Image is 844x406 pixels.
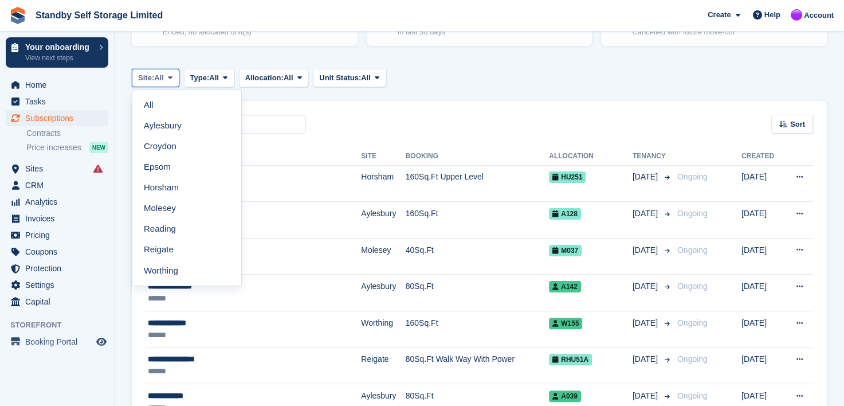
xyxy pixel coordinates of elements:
[6,37,108,68] a: Your onboarding View next steps
[313,69,386,88] button: Unit Status: All
[741,348,783,384] td: [DATE]
[741,311,783,348] td: [DATE]
[549,281,581,292] span: A142
[25,177,94,193] span: CRM
[549,147,633,166] th: Allocation
[245,72,284,84] span: Allocation:
[791,9,802,21] img: Sue Ford
[361,238,405,275] td: Molesey
[132,69,179,88] button: Site: All
[25,93,94,110] span: Tasks
[31,6,167,25] a: Standby Self Storage Limited
[25,260,94,276] span: Protection
[26,142,81,153] span: Price increases
[137,198,237,218] a: Molesey
[25,244,94,260] span: Coupons
[361,348,405,384] td: Reigate
[361,147,405,166] th: Site
[6,77,108,93] a: menu
[137,177,237,198] a: Horsham
[406,311,549,348] td: 160Sq.Ft
[6,294,108,310] a: menu
[361,72,371,84] span: All
[677,209,708,218] span: Ongoing
[361,275,405,311] td: Aylesbury
[25,277,94,293] span: Settings
[708,9,731,21] span: Create
[284,72,293,84] span: All
[239,69,309,88] button: Allocation: All
[549,171,586,183] span: HU251
[6,210,108,227] a: menu
[361,165,405,202] td: Horsham
[6,260,108,276] a: menu
[398,26,472,38] p: In last 30 days
[25,194,94,210] span: Analytics
[137,95,237,115] a: All
[790,119,805,130] span: Sort
[6,194,108,210] a: menu
[633,317,660,329] span: [DATE]
[209,72,219,84] span: All
[25,77,94,93] span: Home
[677,391,708,400] span: Ongoing
[137,157,237,177] a: Epsom
[6,244,108,260] a: menu
[741,202,783,239] td: [DATE]
[25,161,94,177] span: Sites
[137,219,237,240] a: Reading
[406,348,549,384] td: 80Sq.Ft Walk Way With Power
[632,26,735,38] p: Cancelled with future move-out
[361,311,405,348] td: Worthing
[549,318,582,329] span: W155
[633,353,660,365] span: [DATE]
[633,208,660,220] span: [DATE]
[9,7,26,24] img: stora-icon-8386f47178a22dfd0bd8f6a31ec36ba5ce8667c1dd55bd0f319d3a0aa187defe.svg
[184,69,234,88] button: Type: All
[764,9,780,21] span: Help
[549,391,581,402] span: A039
[741,147,783,166] th: Created
[361,202,405,239] td: Aylesbury
[633,147,673,166] th: Tenancy
[406,275,549,311] td: 80Sq.Ft
[741,275,783,311] td: [DATE]
[26,128,108,139] a: Contracts
[6,334,108,350] a: menu
[25,110,94,126] span: Subscriptions
[25,43,93,51] p: Your onboarding
[6,93,108,110] a: menu
[677,318,708,327] span: Ongoing
[633,244,660,256] span: [DATE]
[6,161,108,177] a: menu
[137,240,237,260] a: Reigate
[137,115,237,136] a: Aylesbury
[25,294,94,310] span: Capital
[138,72,154,84] span: Site:
[163,26,252,38] p: Ended, no allocated unit(s)
[89,142,108,153] div: NEW
[406,238,549,275] td: 40Sq.Ft
[549,208,581,220] span: A128
[154,72,164,84] span: All
[633,390,660,402] span: [DATE]
[677,354,708,364] span: Ongoing
[677,282,708,291] span: Ongoing
[804,10,834,21] span: Account
[406,147,549,166] th: Booking
[10,319,114,331] span: Storefront
[549,354,592,365] span: RHU51A
[25,227,94,243] span: Pricing
[25,53,93,63] p: View next steps
[741,165,783,202] td: [DATE]
[677,245,708,255] span: Ongoing
[406,202,549,239] td: 160Sq.Ft
[26,141,108,154] a: Price increases NEW
[146,147,361,166] th: Customer
[741,238,783,275] td: [DATE]
[25,210,94,227] span: Invoices
[137,260,237,281] a: Worthing
[6,227,108,243] a: menu
[6,110,108,126] a: menu
[549,245,582,256] span: M037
